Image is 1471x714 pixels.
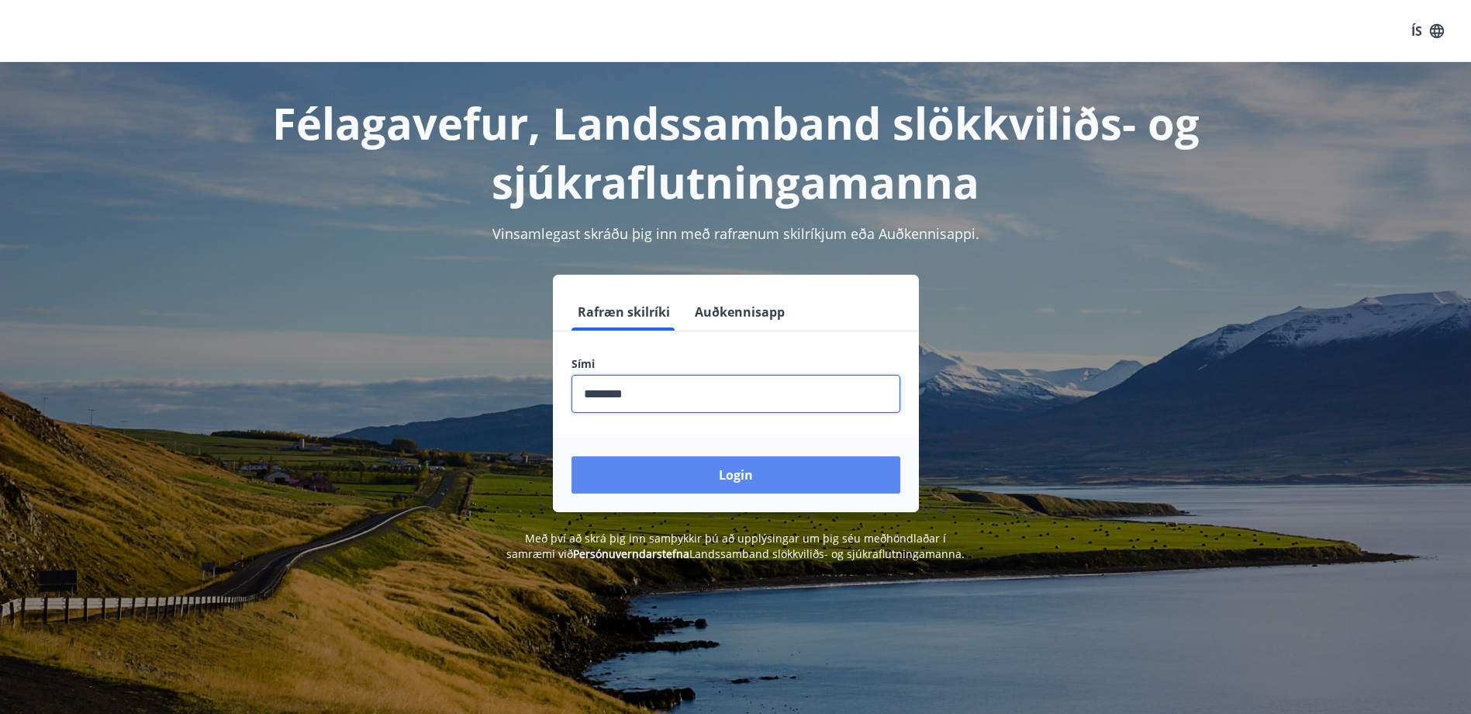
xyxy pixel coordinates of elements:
[573,546,689,561] a: Persónuverndarstefna
[196,93,1276,211] h1: Félagavefur, Landssamband slökkviliðs- og sjúkraflutningamanna
[492,224,979,243] span: Vinsamlegast skráðu þig inn með rafrænum skilríkjum eða Auðkennisappi.
[506,531,965,561] span: Með því að skrá þig inn samþykkir þú að upplýsingar um þig séu meðhöndlaðar í samræmi við Landssa...
[1403,17,1452,45] button: ÍS
[689,293,791,331] button: Auðkennisapp
[571,456,900,494] button: Login
[571,356,900,372] label: Sími
[571,293,676,331] button: Rafræn skilríki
